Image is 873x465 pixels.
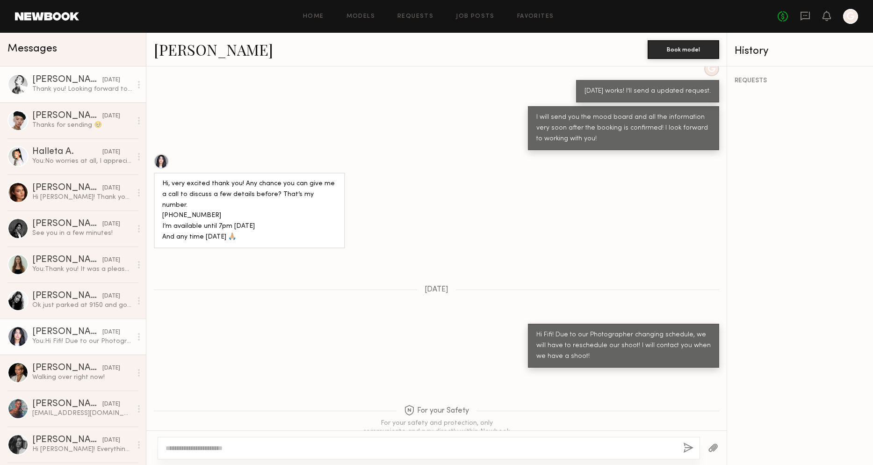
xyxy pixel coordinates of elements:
[32,121,132,130] div: Thanks for sending 🥹
[32,373,132,382] div: Walking over right now!
[32,229,132,238] div: See you in a few minutes!
[843,9,858,24] a: G
[32,157,132,166] div: You: No worries at all, I appreciate you letting me know. Take care
[102,184,120,193] div: [DATE]
[32,409,132,418] div: [EMAIL_ADDRESS][DOMAIN_NAME]
[404,405,469,417] span: For your Safety
[362,419,512,436] div: For your safety and protection, only communicate and pay directly within Newbook
[32,75,102,85] div: [PERSON_NAME]
[102,76,120,85] div: [DATE]
[162,179,337,243] div: Hi, very excited thank you! Any chance you can give me a call to discuss a few details before? Th...
[32,111,102,121] div: [PERSON_NAME]
[536,330,711,362] div: Hi Fifi! Due to our Photographer changing schedule, we will have to reschedule our shoot! I will ...
[102,220,120,229] div: [DATE]
[32,255,102,265] div: [PERSON_NAME]
[32,327,102,337] div: [PERSON_NAME]
[32,445,132,454] div: Hi [PERSON_NAME]! Everything looks good 😊 I don’t think I have a plain long sleeve white shirt th...
[102,112,120,121] div: [DATE]
[32,183,102,193] div: [PERSON_NAME]
[536,112,711,145] div: I will send you the mood board and all the information very soon after the booking is confirmed! ...
[102,436,120,445] div: [DATE]
[346,14,375,20] a: Models
[32,85,132,94] div: Thank you! Looking forward to working with you too!
[425,286,448,294] span: [DATE]
[32,219,102,229] div: [PERSON_NAME]
[397,14,433,20] a: Requests
[154,39,273,59] a: [PERSON_NAME]
[7,44,57,54] span: Messages
[32,400,102,409] div: [PERSON_NAME]
[517,14,554,20] a: Favorites
[102,256,120,265] div: [DATE]
[32,436,102,445] div: [PERSON_NAME]
[303,14,324,20] a: Home
[102,400,120,409] div: [DATE]
[32,291,102,301] div: [PERSON_NAME]
[584,86,711,97] div: [DATE] works! I'll send a updated request.
[102,148,120,157] div: [DATE]
[32,193,132,202] div: Hi [PERSON_NAME]! Thank you so much for letting me know and I hope to work with you in the future 🤍
[102,328,120,337] div: [DATE]
[102,364,120,373] div: [DATE]
[735,78,866,84] div: REQUESTS
[32,337,132,346] div: You: Hi Fifi! Due to our Photographer changing schedule, we will have to reschedule our shoot! I ...
[735,46,866,57] div: History
[456,14,495,20] a: Job Posts
[32,301,132,310] div: Ok just parked at 9150 and going to walk over
[32,363,102,373] div: [PERSON_NAME]
[32,265,132,274] div: You: Thank you! It was a pleasure working with you as well.
[648,40,719,59] button: Book model
[32,147,102,157] div: Halleta A.
[102,292,120,301] div: [DATE]
[648,45,719,53] a: Book model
